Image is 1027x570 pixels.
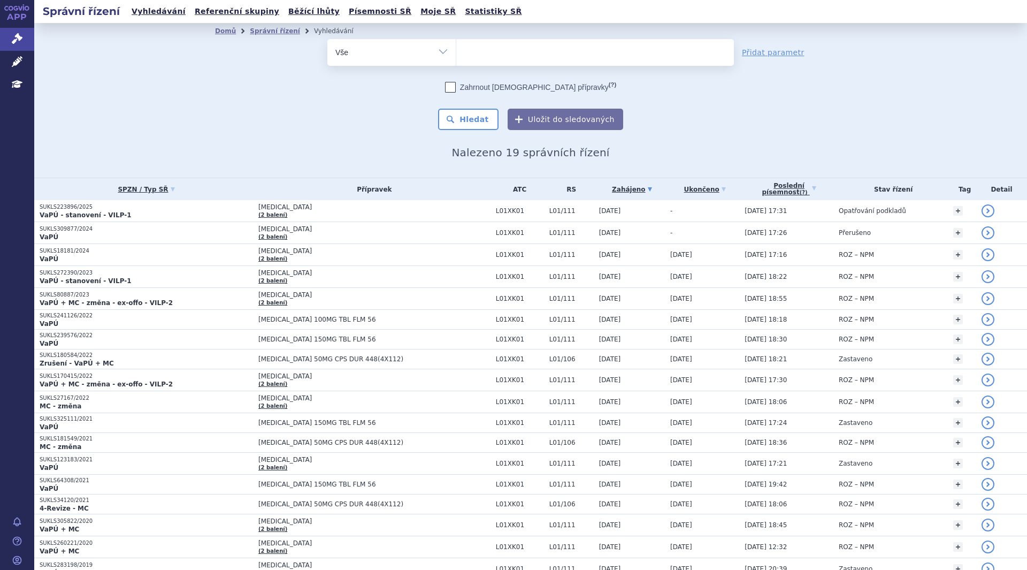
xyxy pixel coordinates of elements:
[953,375,963,385] a: +
[599,229,621,237] span: [DATE]
[40,561,253,569] p: SUKLS283198/2019
[839,316,874,323] span: ROZ – NPM
[314,23,367,39] li: Vyhledávání
[953,272,963,282] a: +
[839,336,874,343] span: ROZ – NPM
[40,539,253,547] p: SUKLS260221/2020
[258,355,490,363] span: [MEDICAL_DATA] 50MG CPS DUR 448(4X112)
[258,256,287,262] a: (2 balení)
[745,229,787,237] span: [DATE] 17:26
[40,373,253,380] p: SUKLS170415/2022
[496,481,544,488] span: L01XK01
[496,316,544,323] span: L01XK01
[609,81,616,88] abbr: (?)
[417,4,459,19] a: Moje SŘ
[258,481,490,488] span: [MEDICAL_DATA] 150MG TBL FLM 56
[496,398,544,406] span: L01XK01
[549,398,594,406] span: L01/111
[953,499,963,509] a: +
[953,520,963,530] a: +
[745,419,787,427] span: [DATE] 17:24
[544,178,594,200] th: RS
[451,146,609,159] span: Nalezeno 19 správních řízení
[40,203,253,211] p: SUKLS223896/2025
[982,248,994,261] a: detail
[599,419,621,427] span: [DATE]
[982,436,994,449] a: detail
[745,439,787,446] span: [DATE] 18:36
[670,295,692,302] span: [DATE]
[839,419,872,427] span: Zastaveno
[40,360,114,367] strong: Zrušení - VaPÚ + MC
[34,4,128,19] h2: Správní řízení
[745,500,787,508] span: [DATE] 18:06
[445,82,616,93] label: Zahrnout [DEMOGRAPHIC_DATA] přípravky
[745,355,787,363] span: [DATE] 18:21
[40,505,89,512] strong: 4-Revize - MC
[258,439,490,446] span: [MEDICAL_DATA] 50MG CPS DUR 448(4X112)
[258,518,490,525] span: [MEDICAL_DATA]
[982,204,994,217] a: detail
[258,373,490,380] span: [MEDICAL_DATA]
[745,398,787,406] span: [DATE] 18:06
[953,438,963,447] a: +
[496,295,544,302] span: L01XK01
[745,273,787,280] span: [DATE] 18:22
[490,178,544,200] th: ATC
[253,178,490,200] th: Přípravek
[670,355,692,363] span: [DATE]
[839,251,874,259] span: ROZ – NPM
[496,229,544,237] span: L01XK01
[258,539,490,547] span: [MEDICAL_DATA]
[128,4,189,19] a: Vyhledávání
[982,519,994,531] a: detail
[839,460,872,467] span: Zastaveno
[496,439,544,446] span: L01XK01
[670,207,672,215] span: -
[670,460,692,467] span: [DATE]
[258,291,490,299] span: [MEDICAL_DATA]
[839,439,874,446] span: ROZ – NPM
[40,269,253,277] p: SUKLS272390/2023
[549,295,594,302] span: L01/111
[742,47,804,58] a: Přidat parametr
[549,419,594,427] span: L01/111
[40,443,81,451] strong: MC - změna
[40,277,132,285] strong: VaPÚ - stanovení - VILP-1
[839,355,872,363] span: Zastaveno
[496,336,544,343] span: L01XK01
[948,178,976,200] th: Tag
[599,182,665,197] a: Zahájeno
[40,485,58,492] strong: VaPÚ
[839,521,874,529] span: ROZ – NPM
[599,500,621,508] span: [DATE]
[549,355,594,363] span: L01/106
[982,541,994,553] a: detail
[496,355,544,363] span: L01XK01
[976,178,1027,200] th: Detail
[40,352,253,359] p: SUKLS180584/2022
[40,340,58,347] strong: VaPÚ
[40,182,253,197] a: SPZN / Typ SŘ
[670,229,672,237] span: -
[839,543,874,551] span: ROZ – NPM
[258,234,287,240] a: (2 balení)
[599,336,621,343] span: [DATE]
[346,4,415,19] a: Písemnosti SŘ
[670,316,692,323] span: [DATE]
[839,295,874,302] span: ROZ – NPM
[40,332,253,339] p: SUKLS239576/2022
[40,291,253,299] p: SUKLS80887/2023
[462,4,525,19] a: Statistiky SŘ
[599,207,621,215] span: [DATE]
[496,251,544,259] span: L01XK01
[40,320,58,328] strong: VaPÚ
[549,376,594,384] span: L01/111
[982,270,994,283] a: detail
[982,292,994,305] a: detail
[599,439,621,446] span: [DATE]
[670,273,692,280] span: [DATE]
[258,316,490,323] span: [MEDICAL_DATA] 100MG TBL FLM 56
[839,207,906,215] span: Opatřování podkladů
[953,397,963,407] a: +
